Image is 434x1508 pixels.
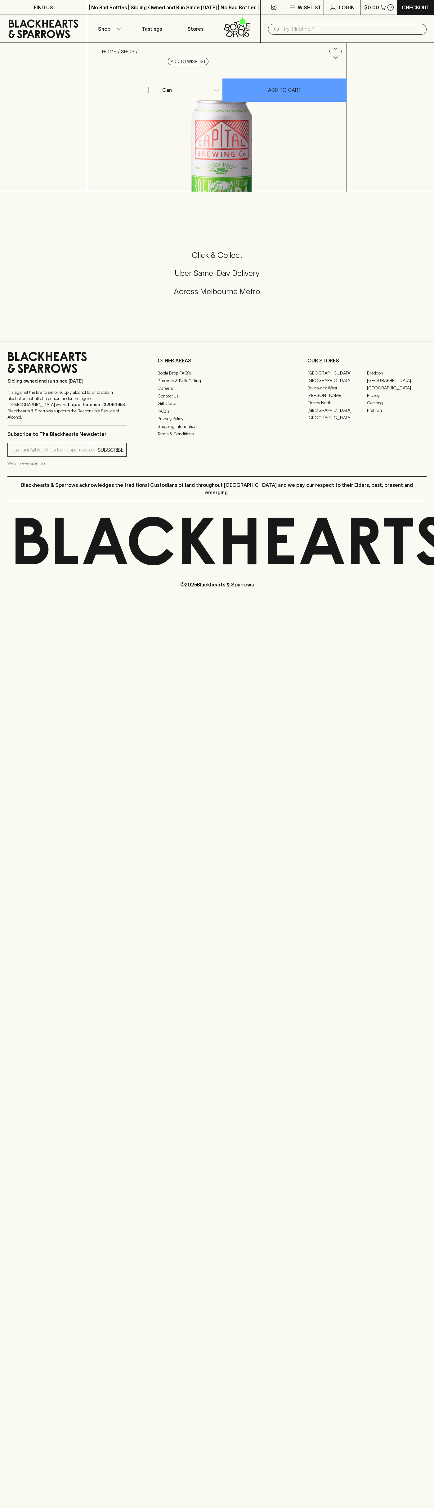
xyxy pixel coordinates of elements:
a: Shipping Information [158,423,277,430]
p: 0 [389,6,392,9]
a: [PERSON_NAME] [307,392,367,399]
p: Can [162,86,172,94]
a: Terms & Conditions [158,430,277,438]
p: Tastings [142,25,162,33]
a: Fitzroy North [307,399,367,406]
p: ADD TO CART [268,86,301,94]
p: $0.00 [364,4,379,11]
div: Call to action block [7,225,427,329]
a: Brunswick West [307,384,367,392]
p: OTHER AREAS [158,357,277,364]
a: Fitzroy [367,392,427,399]
button: Add to wishlist [168,58,208,65]
a: Contact Us [158,392,277,400]
a: HOME [102,49,116,54]
p: FIND US [34,4,53,11]
a: Tastings [130,15,174,43]
button: Add to wishlist [327,45,344,61]
a: [GEOGRAPHIC_DATA] [307,369,367,377]
a: [GEOGRAPHIC_DATA] [307,377,367,384]
p: Blackhearts & Sparrows acknowledges the traditional Custodians of land throughout [GEOGRAPHIC_DAT... [12,481,422,496]
h5: Across Melbourne Metro [7,286,427,297]
a: Prahran [367,406,427,414]
p: We will never spam you [7,460,127,466]
a: Stores [174,15,217,43]
button: Shop [87,15,131,43]
a: Business & Bulk Gifting [158,377,277,384]
a: Geelong [367,399,427,406]
input: Try "Pinot noir" [283,24,422,34]
a: Gift Cards [158,400,277,407]
a: [GEOGRAPHIC_DATA] [307,406,367,414]
a: [GEOGRAPHIC_DATA] [307,414,367,421]
p: Sibling owned and run since [DATE] [7,378,127,384]
p: It is against the law to sell or supply alcohol to, or to obtain alcohol on behalf of a person un... [7,389,127,420]
button: SUBSCRIBE [95,443,126,456]
p: OUR STORES [307,357,427,364]
a: FAQ's [158,407,277,415]
img: 51429.png [97,64,347,192]
h5: Uber Same-Day Delivery [7,268,427,278]
button: ADD TO CART [222,79,347,102]
p: Stores [187,25,204,33]
a: SHOP [121,49,134,54]
input: e.g. jane@blackheartsandsparrows.com.au [12,445,95,455]
a: Privacy Policy [158,415,277,423]
h5: Click & Collect [7,250,427,260]
a: Bottle Drop FAQ's [158,370,277,377]
p: Shop [98,25,110,33]
p: SUBSCRIBE [98,446,124,454]
a: [GEOGRAPHIC_DATA] [367,384,427,392]
a: Careers [158,385,277,392]
strong: Liquor License #32064953 [68,402,125,407]
a: [GEOGRAPHIC_DATA] [367,377,427,384]
p: Subscribe to The Blackhearts Newsletter [7,430,127,438]
p: Wishlist [298,4,321,11]
div: Can [160,84,222,96]
p: Checkout [402,4,430,11]
a: Braddon [367,369,427,377]
p: Login [339,4,355,11]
